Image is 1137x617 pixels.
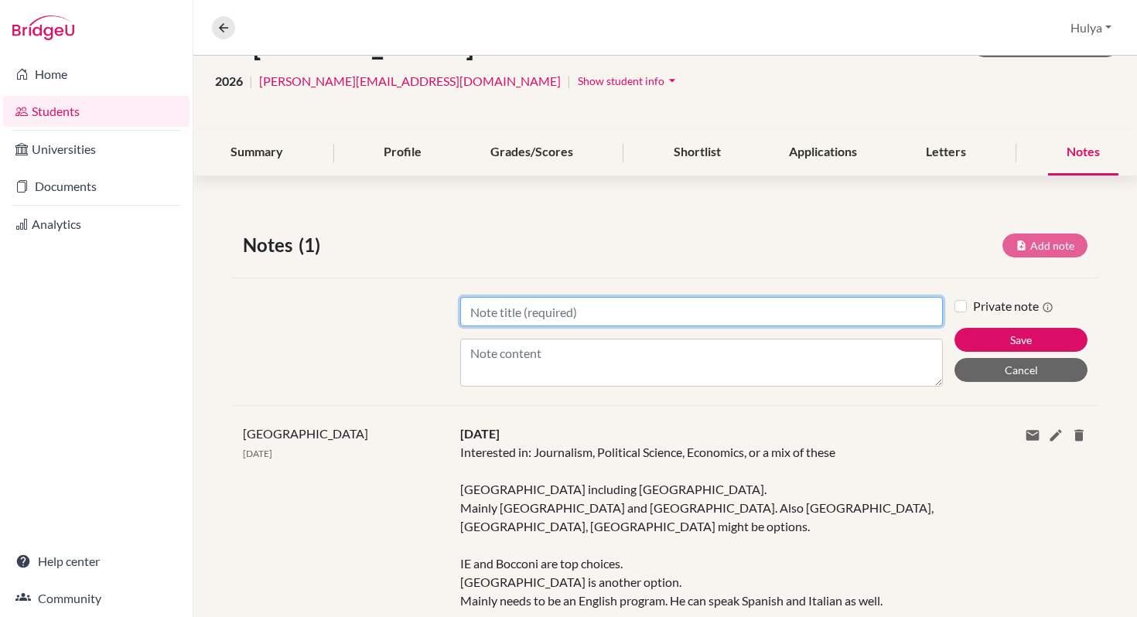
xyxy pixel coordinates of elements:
span: | [567,72,571,90]
a: Analytics [3,209,189,240]
button: Show student infoarrow_drop_down [577,69,681,93]
span: [GEOGRAPHIC_DATA] [243,426,368,441]
input: Note title (required) [460,297,944,326]
a: Community [3,583,189,614]
span: (1) [299,231,326,259]
span: [DATE] [460,426,500,441]
a: Help center [3,546,189,577]
span: [DATE] [243,448,272,459]
button: Hulya [1064,13,1118,43]
i: arrow_drop_down [664,73,680,88]
span: 2026 [215,72,243,90]
span: Show student info [578,74,664,87]
a: Students [3,96,189,127]
button: Save [954,328,1087,352]
span: Notes [243,231,299,259]
button: Add note [1002,234,1087,257]
div: Shortlist [655,130,739,176]
div: Notes [1048,130,1118,176]
button: Cancel [954,358,1087,382]
a: Universities [3,134,189,165]
a: [PERSON_NAME][EMAIL_ADDRESS][DOMAIN_NAME] [259,72,561,90]
div: Applications [770,130,876,176]
label: Private note [973,297,1053,315]
a: Documents [3,171,189,202]
img: Bridge-U [12,15,74,40]
div: Letters [907,130,985,176]
a: Home [3,59,189,90]
div: Summary [212,130,302,176]
span: | [249,72,253,90]
div: Profile [365,130,440,176]
div: Grades/Scores [472,130,592,176]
